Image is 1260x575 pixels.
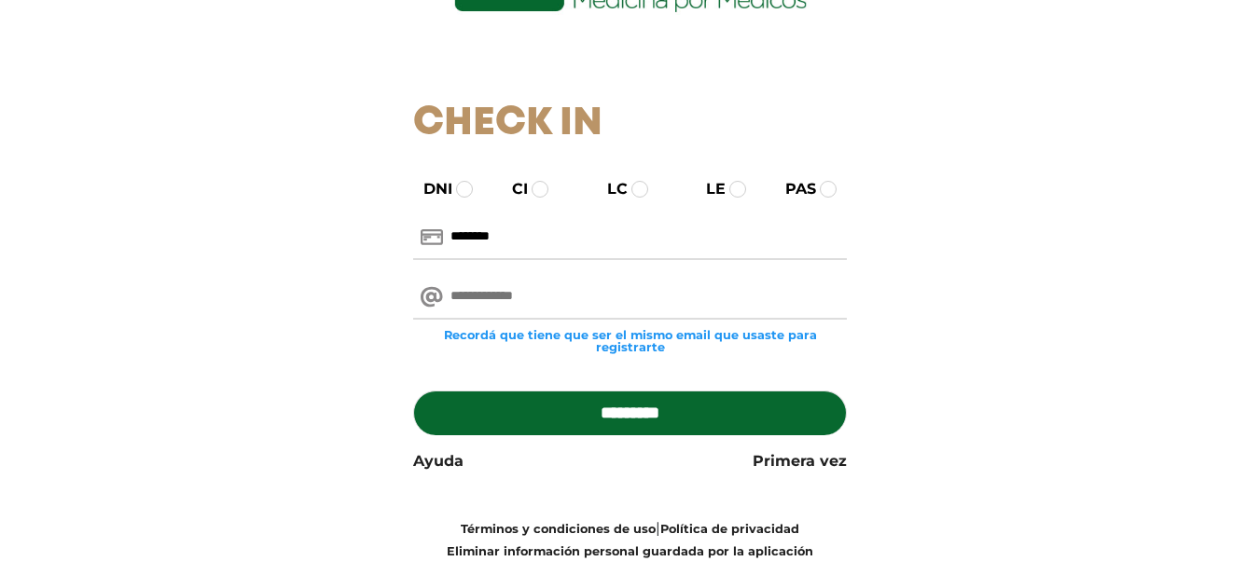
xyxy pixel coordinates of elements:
[753,450,847,472] a: Primera vez
[413,329,847,353] small: Recordá que tiene que ser el mismo email que usaste para registrarte
[461,522,656,536] a: Términos y condiciones de uso
[495,178,528,200] label: CI
[413,450,464,472] a: Ayuda
[590,178,628,200] label: LC
[413,101,847,147] h1: Check In
[689,178,726,200] label: LE
[447,544,813,558] a: Eliminar información personal guardada por la aplicación
[768,178,816,200] label: PAS
[399,517,861,562] div: |
[407,178,452,200] label: DNI
[660,522,799,536] a: Política de privacidad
